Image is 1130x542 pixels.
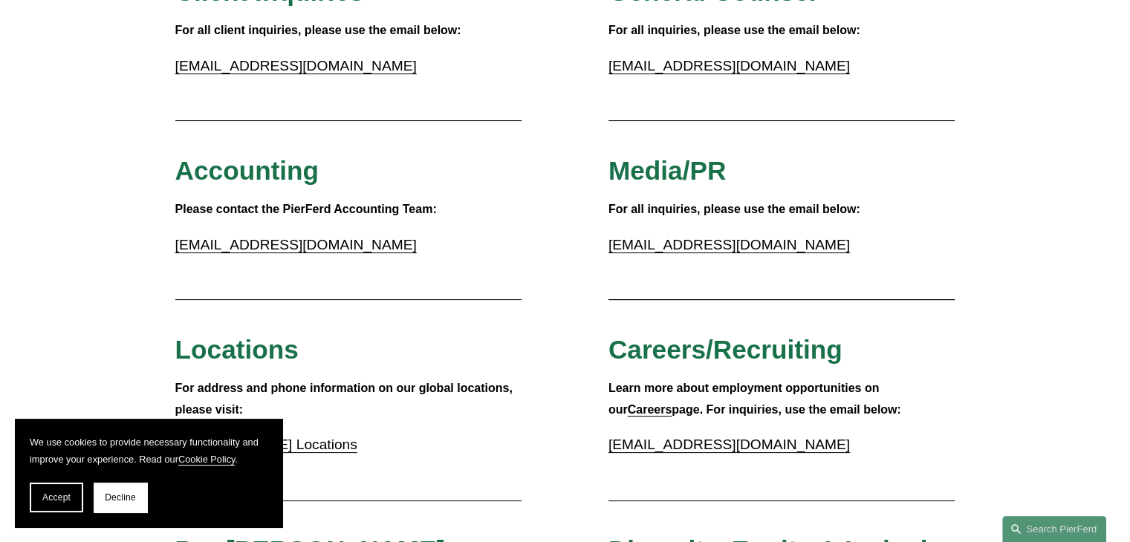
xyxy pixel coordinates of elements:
[672,403,901,416] strong: page. For inquiries, use the email below:
[15,419,282,527] section: Cookie banner
[175,156,319,185] span: Accounting
[628,403,672,416] a: Careers
[175,237,417,252] a: [EMAIL_ADDRESS][DOMAIN_NAME]
[175,335,299,364] span: Locations
[105,492,136,503] span: Decline
[608,335,842,364] span: Careers/Recruiting
[608,203,860,215] strong: For all inquiries, please use the email below:
[175,203,437,215] strong: Please contact the PierFerd Accounting Team:
[175,382,516,416] strong: For address and phone information on our global locations, please visit:
[175,24,461,36] strong: For all client inquiries, please use the email below:
[608,156,726,185] span: Media/PR
[30,483,83,512] button: Accept
[608,24,860,36] strong: For all inquiries, please use the email below:
[175,58,417,74] a: [EMAIL_ADDRESS][DOMAIN_NAME]
[178,454,236,465] a: Cookie Policy
[608,382,883,416] strong: Learn more about employment opportunities on our
[94,483,147,512] button: Decline
[42,492,71,503] span: Accept
[608,437,850,452] a: [EMAIL_ADDRESS][DOMAIN_NAME]
[1002,516,1106,542] a: Search this site
[608,237,850,252] a: [EMAIL_ADDRESS][DOMAIN_NAME]
[608,58,850,74] a: [EMAIL_ADDRESS][DOMAIN_NAME]
[30,434,267,468] p: We use cookies to provide necessary functionality and improve your experience. Read our .
[175,437,357,452] a: [PERSON_NAME] Locations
